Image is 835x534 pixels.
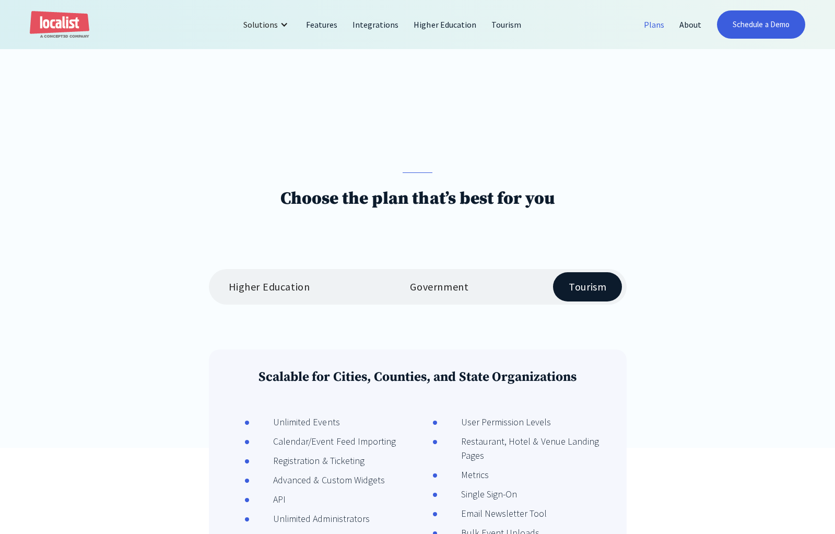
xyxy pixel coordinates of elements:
div: Solutions [236,12,299,37]
div: Higher Education [229,281,310,293]
div: Unlimited Events [250,415,340,429]
div: Restaurant, Hotel & Venue Landing Pages [438,434,611,462]
div: Solutions [243,18,278,31]
h3: Scalable for Cities, Counties, and State Organizations [224,369,611,385]
a: Higher Education [406,12,484,37]
div: Advanced & Custom Widgets [250,473,385,487]
div: Calendar/Event Feed Importing [250,434,396,448]
div: Unlimited Administrators [250,512,370,526]
div: Single Sign-On [438,487,517,501]
div: Tourism [569,281,606,293]
h1: Choose the plan that’s best for you [280,188,555,210]
a: home [30,11,89,39]
div: User Permission Levels [438,415,551,429]
a: Schedule a Demo [717,10,805,39]
a: About [672,12,709,37]
a: Features [299,12,345,37]
div: Registration & Ticketing [250,454,364,468]
div: Email Newsletter Tool [438,506,547,520]
a: Integrations [345,12,406,37]
a: Tourism [484,12,529,37]
div: Government [410,281,468,293]
div: API [250,492,286,506]
a: Plans [637,12,672,37]
div: Metrics [438,468,489,482]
